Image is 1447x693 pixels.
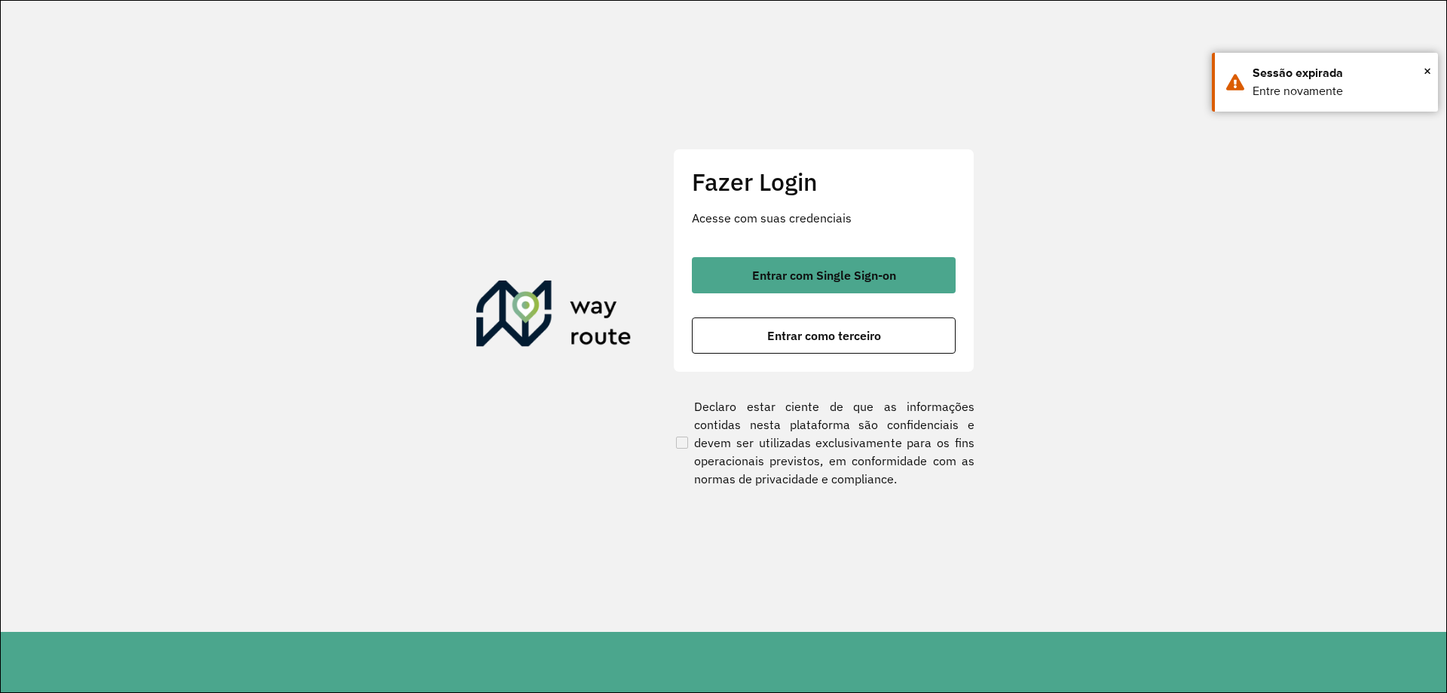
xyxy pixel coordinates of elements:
div: Entre novamente [1253,82,1427,100]
span: × [1424,60,1431,82]
label: Declaro estar ciente de que as informações contidas nesta plataforma são confidenciais e devem se... [673,397,974,488]
div: Sessão expirada [1253,64,1427,82]
button: Close [1424,60,1431,82]
span: Entrar como terceiro [767,330,881,342]
h2: Fazer Login [692,167,956,196]
p: Acesse com suas credenciais [692,209,956,227]
button: button [692,257,956,293]
span: Entrar com Single Sign-on [752,269,896,281]
button: button [692,317,956,354]
img: Roteirizador AmbevTech [476,281,632,353]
